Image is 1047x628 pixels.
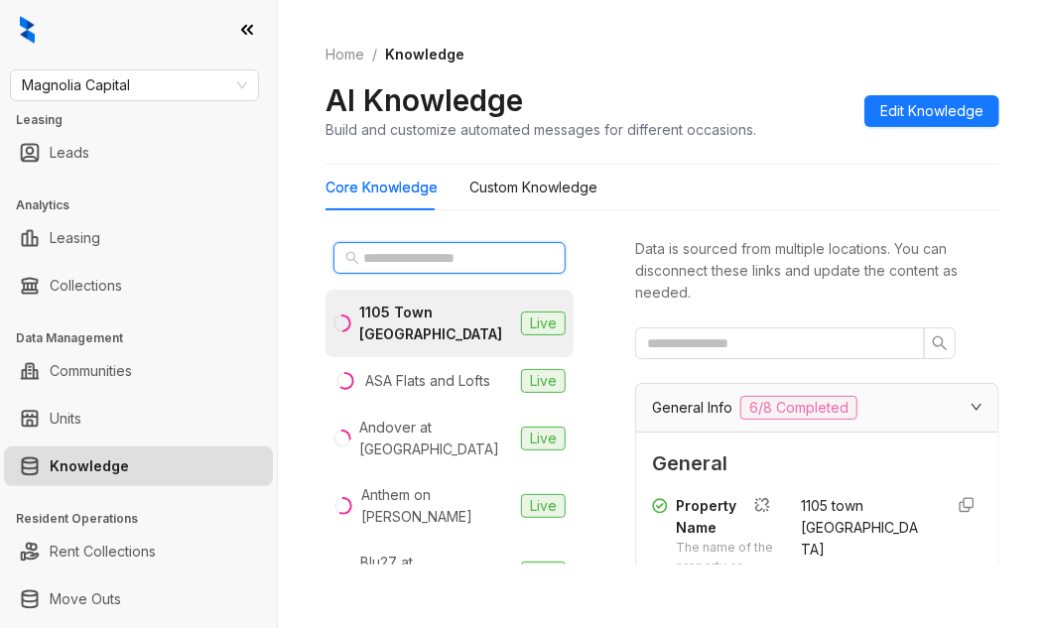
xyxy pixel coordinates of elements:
[521,312,566,335] span: Live
[521,427,566,450] span: Live
[4,446,273,486] li: Knowledge
[50,266,122,306] a: Collections
[521,562,566,585] span: Live
[361,484,513,528] div: Anthem on [PERSON_NAME]
[521,494,566,518] span: Live
[4,266,273,306] li: Collections
[50,446,129,486] a: Knowledge
[635,238,999,304] div: Data is sourced from multiple locations. You can disconnect these links and update the content as...
[4,579,273,619] li: Move Outs
[16,510,277,528] h3: Resident Operations
[4,532,273,571] li: Rent Collections
[22,70,247,100] span: Magnolia Capital
[385,46,464,63] span: Knowledge
[326,81,523,119] h2: AI Knowledge
[50,532,156,571] a: Rent Collections
[326,177,438,198] div: Core Knowledge
[360,552,513,595] div: Blu27 at [GEOGRAPHIC_DATA]
[50,351,132,391] a: Communities
[636,384,998,432] div: General Info6/8 Completed
[4,218,273,258] li: Leasing
[50,579,121,619] a: Move Outs
[16,196,277,214] h3: Analytics
[16,329,277,347] h3: Data Management
[50,133,89,173] a: Leads
[322,44,368,65] a: Home
[740,396,857,420] span: 6/8 Completed
[326,119,756,140] div: Build and customize automated messages for different occasions.
[652,397,732,419] span: General Info
[676,539,778,613] div: The name of the property or apartment complex.
[359,302,513,345] div: 1105 Town [GEOGRAPHIC_DATA]
[880,100,983,122] span: Edit Knowledge
[932,335,948,351] span: search
[50,399,81,439] a: Units
[676,495,778,539] div: Property Name
[864,95,999,127] button: Edit Knowledge
[20,16,35,44] img: logo
[50,218,100,258] a: Leasing
[4,351,273,391] li: Communities
[345,251,359,265] span: search
[971,401,982,413] span: expanded
[372,44,377,65] li: /
[802,497,919,558] span: 1105 town [GEOGRAPHIC_DATA]
[16,111,277,129] h3: Leasing
[4,133,273,173] li: Leads
[652,448,982,479] span: General
[521,369,566,393] span: Live
[359,417,513,460] div: Andover at [GEOGRAPHIC_DATA]
[4,399,273,439] li: Units
[365,370,490,392] div: ASA Flats and Lofts
[469,177,597,198] div: Custom Knowledge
